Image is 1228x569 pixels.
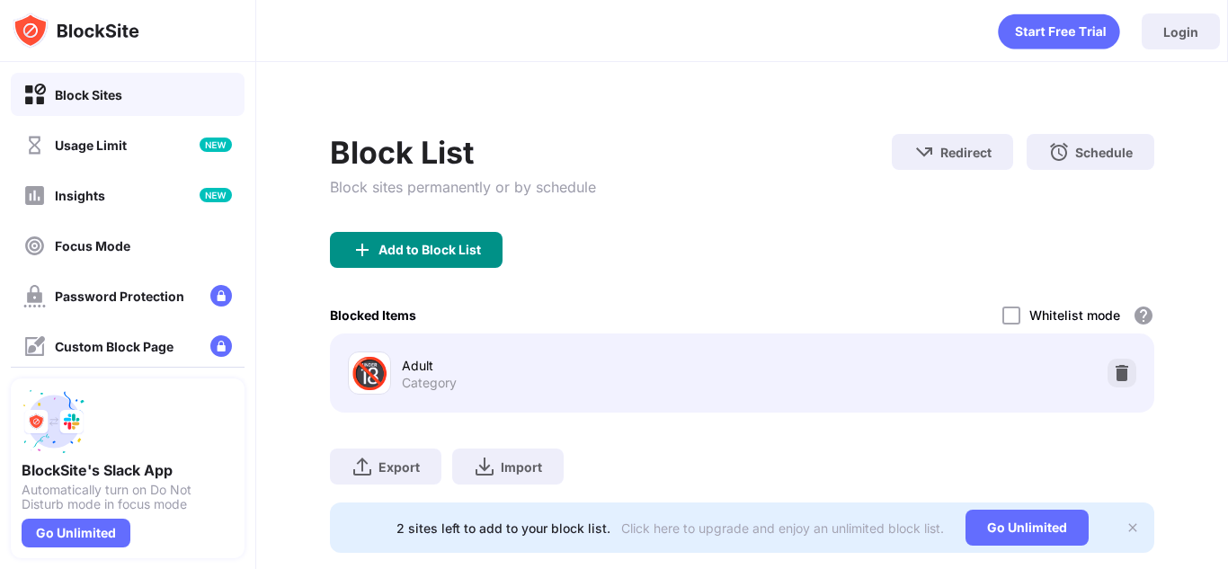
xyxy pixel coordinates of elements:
div: Usage Limit [55,138,127,153]
div: 🔞 [351,355,388,392]
div: Redirect [940,145,992,160]
img: focus-off.svg [23,235,46,257]
img: lock-menu.svg [210,335,232,357]
div: Go Unlimited [965,510,1089,546]
div: Login [1163,24,1198,40]
img: lock-menu.svg [210,285,232,307]
img: logo-blocksite.svg [13,13,139,49]
div: Blocked Items [330,307,416,323]
div: Automatically turn on Do Not Disturb mode in focus mode [22,483,234,511]
div: Insights [55,188,105,203]
div: Block List [330,134,596,171]
img: push-slack.svg [22,389,86,454]
img: time-usage-off.svg [23,134,46,156]
div: Adult [402,356,743,375]
img: new-icon.svg [200,188,232,202]
div: 2 sites left to add to your block list. [396,520,610,536]
div: Schedule [1075,145,1133,160]
div: Custom Block Page [55,339,174,354]
div: Click here to upgrade and enjoy an unlimited block list. [621,520,944,536]
div: Block sites permanently or by schedule [330,178,596,196]
div: Export [378,459,420,475]
div: Focus Mode [55,238,130,253]
div: BlockSite's Slack App [22,461,234,479]
div: animation [998,13,1120,49]
img: customize-block-page-off.svg [23,335,46,358]
div: Category [402,375,457,391]
img: new-icon.svg [200,138,232,152]
div: Add to Block List [378,243,481,257]
img: x-button.svg [1126,520,1140,535]
img: block-on.svg [23,84,46,106]
img: password-protection-off.svg [23,285,46,307]
div: Import [501,459,542,475]
img: insights-off.svg [23,184,46,207]
div: Block Sites [55,87,122,102]
div: Password Protection [55,289,184,304]
div: Whitelist mode [1029,307,1120,323]
div: Go Unlimited [22,519,130,547]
